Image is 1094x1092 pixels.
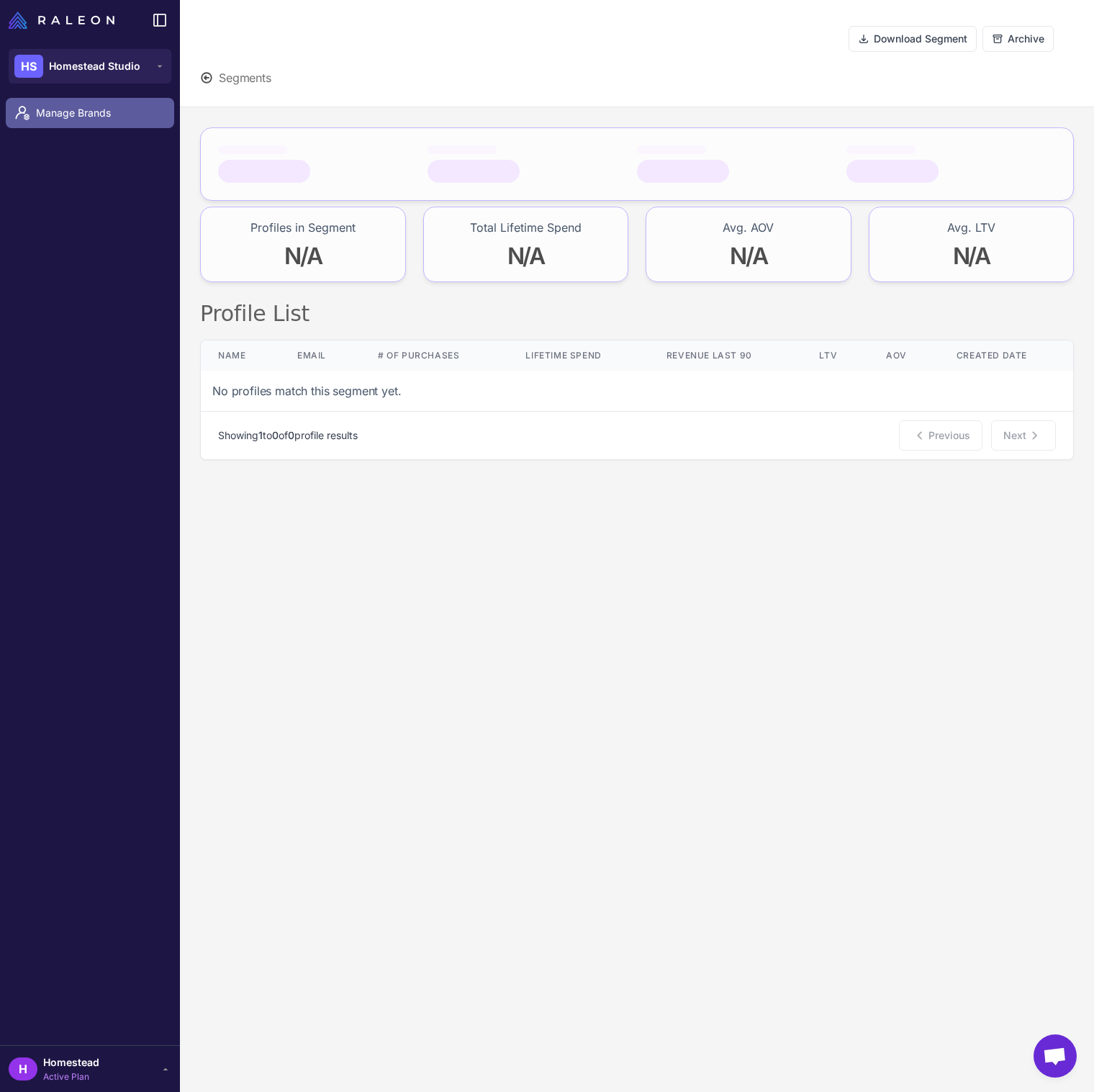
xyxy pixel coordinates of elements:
[43,1055,99,1070] span: Homestead
[201,371,1073,411] div: No profiles match this segment yet.
[899,420,982,451] button: Previous
[200,69,271,86] button: Segments
[201,411,1073,459] nav: Pagination
[1034,1034,1077,1078] div: Open chat
[219,69,271,86] span: Segments
[6,98,174,128] a: Manage Brands
[723,219,774,236] div: Avg. AOV
[36,105,163,121] span: Manage Brands
[200,299,1074,328] h2: Profile List
[9,49,171,84] button: HSHomestead Studio
[361,340,508,371] th: # of Purchases
[9,12,114,29] img: Raleon Logo
[470,219,582,236] div: Total Lifetime Spend
[982,26,1054,52] button: Archive
[947,219,995,236] div: Avg. LTV
[953,242,990,270] span: N/A
[201,340,280,371] th: Name
[649,340,803,371] th: Revenue Last 90
[9,12,120,29] a: Raleon Logo
[14,55,43,78] div: HS
[730,242,767,270] span: N/A
[218,428,358,443] p: Showing to of profile results
[250,219,356,236] div: Profiles in Segment
[258,429,263,441] span: 1
[939,340,1073,371] th: Created Date
[49,58,140,74] span: Homestead Studio
[280,340,361,371] th: Email
[288,429,294,441] span: 0
[507,242,544,270] span: N/A
[869,340,939,371] th: AOV
[43,1070,99,1083] span: Active Plan
[272,429,279,441] span: 0
[849,26,977,52] button: Download Segment
[9,1057,37,1080] div: H
[991,420,1056,451] button: Next
[802,340,869,371] th: LTV
[284,242,321,270] span: N/A
[508,340,648,371] th: Lifetime Spend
